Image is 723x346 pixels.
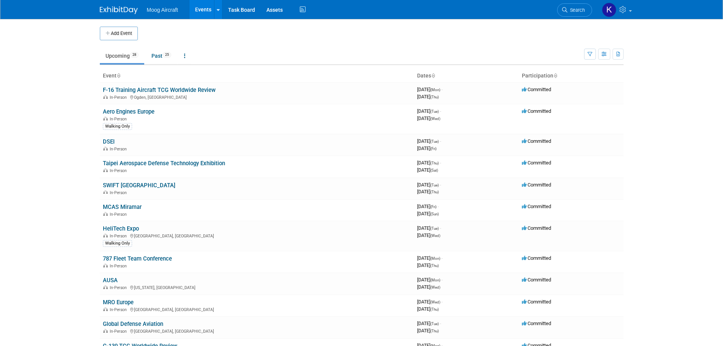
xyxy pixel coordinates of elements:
[417,189,439,194] span: [DATE]
[103,95,108,99] img: In-Person Event
[110,329,129,334] span: In-Person
[440,225,441,231] span: -
[440,321,441,326] span: -
[110,117,129,122] span: In-Person
[110,285,129,290] span: In-Person
[103,264,108,267] img: In-Person Event
[553,73,557,79] a: Sort by Participation Type
[441,277,443,283] span: -
[522,277,551,283] span: Committed
[522,138,551,144] span: Committed
[103,240,132,247] div: Walking Only
[103,255,172,262] a: 787 Fleet Team Conference
[110,212,129,217] span: In-Person
[103,277,118,284] a: AUSA
[100,70,414,82] th: Event
[522,299,551,305] span: Committed
[103,87,216,93] a: F-16 Training Aircraft TCG Worldwide Review
[417,284,440,290] span: [DATE]
[430,139,439,144] span: (Tue)
[103,328,411,334] div: [GEOGRAPHIC_DATA], [GEOGRAPHIC_DATA]
[417,321,441,326] span: [DATE]
[522,87,551,92] span: Committed
[103,285,108,289] img: In-Person Event
[430,212,439,216] span: (Sun)
[417,211,439,216] span: [DATE]
[522,160,551,166] span: Committed
[100,49,144,63] a: Upcoming28
[103,299,134,306] a: MRO Europe
[147,7,178,13] span: Moog Aircraft
[417,255,443,261] span: [DATE]
[103,204,142,210] a: MCAS Miramar
[110,168,129,173] span: In-Person
[430,307,439,311] span: (Thu)
[431,73,435,79] a: Sort by Start Date
[522,255,551,261] span: Committed
[103,117,108,120] img: In-Person Event
[103,306,411,312] div: [GEOGRAPHIC_DATA], [GEOGRAPHIC_DATA]
[430,205,436,209] span: (Fri)
[430,183,439,187] span: (Tue)
[519,70,624,82] th: Participation
[163,52,171,58] span: 25
[414,70,519,82] th: Dates
[417,232,440,238] span: [DATE]
[430,95,439,99] span: (Thu)
[430,256,440,261] span: (Mon)
[441,255,443,261] span: -
[430,190,439,194] span: (Thu)
[430,109,439,114] span: (Tue)
[103,232,411,239] div: [GEOGRAPHIC_DATA], [GEOGRAPHIC_DATA]
[417,167,438,173] span: [DATE]
[417,87,443,92] span: [DATE]
[103,212,108,216] img: In-Person Event
[417,138,441,144] span: [DATE]
[430,322,439,326] span: (Tue)
[430,264,439,268] span: (Thu)
[522,225,551,231] span: Committed
[100,6,138,14] img: ExhibitDay
[440,182,441,188] span: -
[441,87,443,92] span: -
[417,277,443,283] span: [DATE]
[100,27,138,40] button: Add Event
[440,160,441,166] span: -
[417,145,436,151] span: [DATE]
[417,115,440,121] span: [DATE]
[103,147,108,150] img: In-Person Event
[110,95,129,100] span: In-Person
[103,182,175,189] a: SWIFT [GEOGRAPHIC_DATA]
[417,182,441,188] span: [DATE]
[417,204,439,209] span: [DATE]
[110,264,129,269] span: In-Person
[103,123,132,130] div: Walking Only
[430,88,440,92] span: (Mon)
[430,226,439,231] span: (Tue)
[417,225,441,231] span: [DATE]
[602,3,616,17] img: Kelsey Blackley
[103,168,108,172] img: In-Person Event
[146,49,177,63] a: Past25
[103,284,411,290] div: [US_STATE], [GEOGRAPHIC_DATA]
[430,300,440,304] span: (Wed)
[430,168,438,172] span: (Sat)
[103,108,154,115] a: Aero Engines Europe
[103,190,108,194] img: In-Person Event
[430,329,439,333] span: (Thu)
[130,52,139,58] span: 28
[103,321,163,327] a: Global Defense Aviation
[567,7,585,13] span: Search
[417,160,441,166] span: [DATE]
[440,138,441,144] span: -
[110,307,129,312] span: In-Person
[440,108,441,114] span: -
[417,306,439,312] span: [DATE]
[103,94,411,100] div: Ogden, [GEOGRAPHIC_DATA]
[103,138,115,145] a: DSEI
[417,94,439,100] span: [DATE]
[417,328,439,333] span: [DATE]
[430,234,440,238] span: (Wed)
[557,3,592,17] a: Search
[430,117,440,121] span: (Wed)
